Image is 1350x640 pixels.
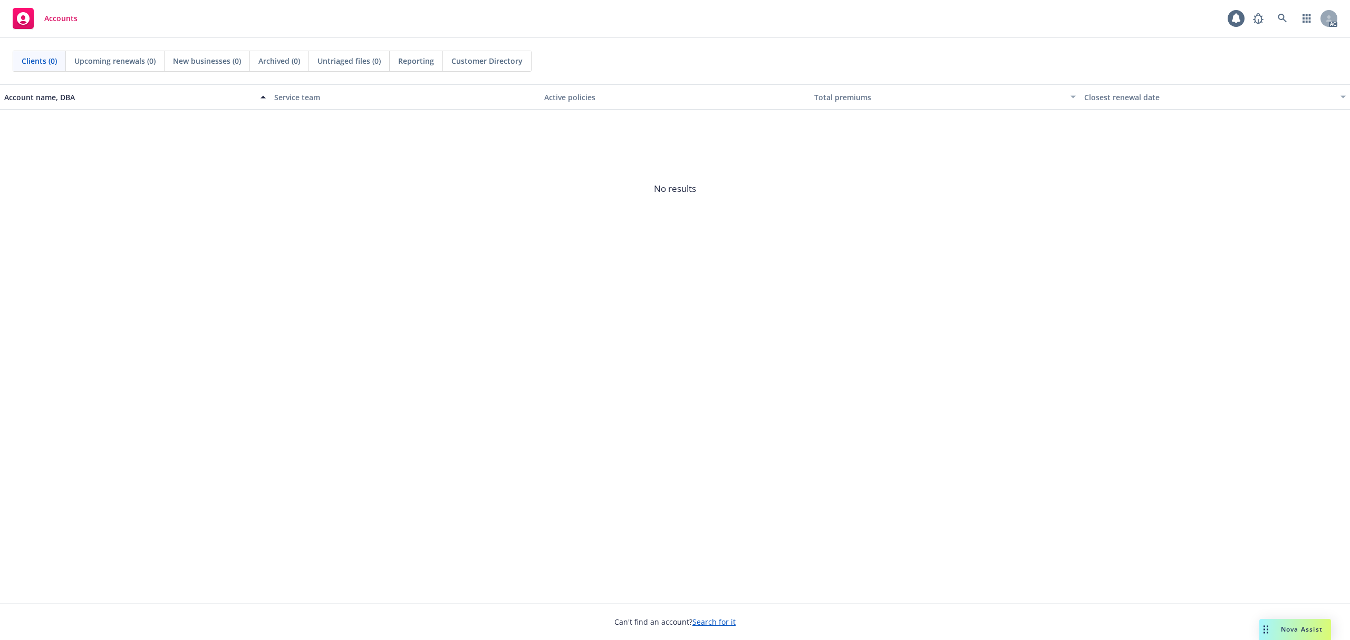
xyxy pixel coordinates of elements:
[173,55,241,66] span: New businesses (0)
[317,55,381,66] span: Untriaged files (0)
[74,55,156,66] span: Upcoming renewals (0)
[44,14,78,23] span: Accounts
[540,84,810,110] button: Active policies
[258,55,300,66] span: Archived (0)
[1259,619,1272,640] div: Drag to move
[1296,8,1317,29] a: Switch app
[1259,619,1331,640] button: Nova Assist
[1248,8,1269,29] a: Report a Bug
[814,92,1064,103] div: Total premiums
[4,92,254,103] div: Account name, DBA
[810,84,1080,110] button: Total premiums
[270,84,540,110] button: Service team
[398,55,434,66] span: Reporting
[1084,92,1334,103] div: Closest renewal date
[1080,84,1350,110] button: Closest renewal date
[22,55,57,66] span: Clients (0)
[451,55,523,66] span: Customer Directory
[274,92,536,103] div: Service team
[614,616,736,627] span: Can't find an account?
[544,92,806,103] div: Active policies
[692,617,736,627] a: Search for it
[1281,625,1323,634] span: Nova Assist
[8,4,82,33] a: Accounts
[1272,8,1293,29] a: Search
